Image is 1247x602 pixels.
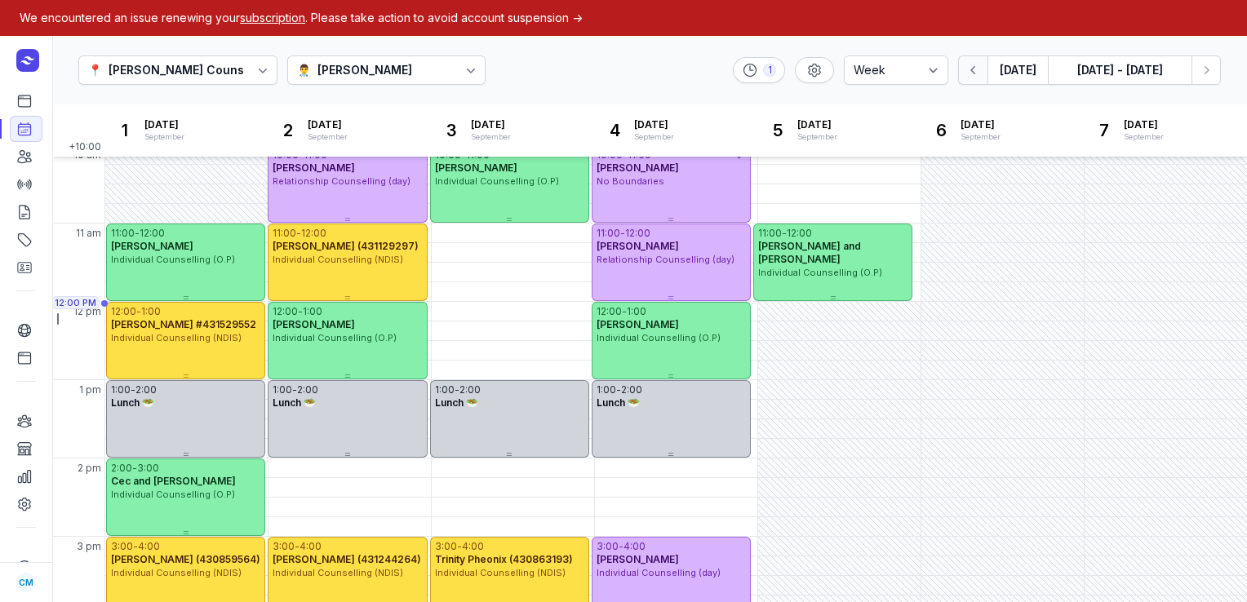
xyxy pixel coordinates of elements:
[273,332,397,343] span: Individual Counselling (O.P)
[455,383,459,396] div: -
[111,240,193,252] span: [PERSON_NAME]
[69,140,104,157] span: +10:00
[758,227,782,240] div: 11:00
[597,227,620,240] div: 11:00
[435,383,455,396] div: 1:00
[144,118,184,131] span: [DATE]
[303,305,322,318] div: 1:00
[138,540,160,553] div: 4:00
[928,117,954,144] div: 6
[597,305,622,318] div: 12:00
[111,553,260,565] span: [PERSON_NAME] (430859564)
[273,318,355,330] span: [PERSON_NAME]
[623,540,646,553] div: 4:00
[1091,117,1117,144] div: 7
[597,240,679,252] span: [PERSON_NAME]
[111,396,154,409] span: Lunch 🥗
[619,540,623,553] div: -
[1124,118,1164,131] span: [DATE]
[625,227,650,240] div: 12:00
[597,540,619,553] div: 3:00
[457,540,462,553] div: -
[438,117,464,144] div: 3
[471,118,511,131] span: [DATE]
[111,489,235,500] span: Individual Counselling (O.P)
[317,60,412,80] div: [PERSON_NAME]
[275,117,301,144] div: 2
[111,475,236,487] span: Cec and [PERSON_NAME]
[135,227,140,240] div: -
[300,540,322,553] div: 4:00
[597,396,640,409] span: Lunch 🥗
[273,396,316,409] span: Lunch 🥗
[797,118,837,131] span: [DATE]
[459,383,481,396] div: 2:00
[471,131,511,143] div: September
[597,318,679,330] span: [PERSON_NAME]
[597,175,664,187] span: No Boundaries
[273,240,419,252] span: [PERSON_NAME] (431129297)
[112,117,138,144] div: 1
[76,227,101,240] span: 11 am
[79,383,101,396] span: 1 pm
[622,305,627,318] div: -
[435,567,566,578] span: Individual Counselling (NDIS)
[240,11,305,24] span: subscription
[20,11,583,24] a: We encountered an issue renewing your . Please take action to avoid account suspension →
[435,162,517,174] span: [PERSON_NAME]
[273,254,403,265] span: Individual Counselling (NDIS)
[298,305,303,318] div: -
[620,227,625,240] div: -
[140,227,165,240] div: 12:00
[797,131,837,143] div: September
[111,305,136,318] div: 12:00
[77,540,101,553] span: 3 pm
[601,117,628,144] div: 4
[758,240,861,265] span: [PERSON_NAME] and [PERSON_NAME]
[961,118,1001,131] span: [DATE]
[765,117,791,144] div: 5
[109,60,276,80] div: [PERSON_NAME] Counselling
[435,175,559,187] span: Individual Counselling (O.P)
[273,383,292,396] div: 1:00
[763,64,776,77] div: 1
[597,332,721,343] span: Individual Counselling (O.P)
[133,540,138,553] div: -
[435,396,478,409] span: Lunch 🥗
[111,462,132,475] div: 2:00
[308,131,348,143] div: September
[273,175,410,187] span: Relationship Counselling (day)
[1124,131,1164,143] div: September
[435,540,457,553] div: 3:00
[88,60,102,80] div: 📍
[273,567,403,578] span: Individual Counselling (NDIS)
[292,383,297,396] div: -
[132,462,137,475] div: -
[758,267,882,278] span: Individual Counselling (O.P)
[19,573,33,592] span: CM
[301,227,326,240] div: 12:00
[627,305,646,318] div: 1:00
[144,131,184,143] div: September
[273,553,421,565] span: [PERSON_NAME] (431244264)
[111,540,133,553] div: 3:00
[78,462,101,475] span: 2 pm
[987,55,1048,85] button: [DATE]
[137,462,159,475] div: 3:00
[961,131,1001,143] div: September
[136,305,141,318] div: -
[135,383,157,396] div: 2:00
[787,227,812,240] div: 12:00
[462,540,484,553] div: 4:00
[111,254,235,265] span: Individual Counselling (O.P)
[111,383,131,396] div: 1:00
[621,383,642,396] div: 2:00
[1048,55,1192,85] button: [DATE] - [DATE]
[597,383,616,396] div: 1:00
[111,567,242,578] span: Individual Counselling (NDIS)
[111,332,242,343] span: Individual Counselling (NDIS)
[295,540,300,553] div: -
[273,305,298,318] div: 12:00
[273,227,296,240] div: 11:00
[634,118,674,131] span: [DATE]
